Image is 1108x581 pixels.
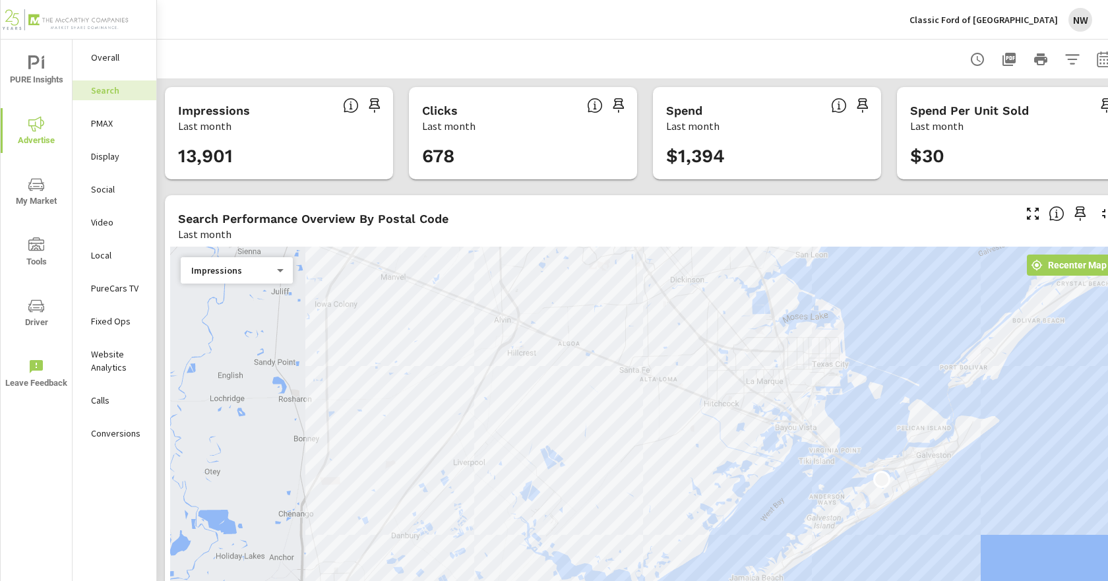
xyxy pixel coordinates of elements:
[178,212,448,226] h5: Search Performance Overview By Postal Code
[73,212,156,232] div: Video
[1,40,72,404] div: nav menu
[5,116,68,148] span: Advertise
[91,84,146,97] p: Search
[91,183,146,196] p: Social
[666,118,720,134] p: Last month
[91,117,146,130] p: PMAX
[73,278,156,298] div: PureCars TV
[5,55,68,88] span: PURE Insights
[73,245,156,265] div: Local
[178,226,231,242] p: Last month
[191,264,272,276] p: Impressions
[91,282,146,295] p: PureCars TV
[422,118,476,134] p: Last month
[91,348,146,374] p: Website Analytics
[73,146,156,166] div: Display
[909,14,1058,26] p: Classic Ford of [GEOGRAPHIC_DATA]
[364,95,385,116] span: Save this to your personalized report
[343,98,359,113] span: The number of times an ad was shown on your behalf.
[178,145,380,168] h3: 13,901
[910,104,1029,117] h5: Spend Per Unit Sold
[178,104,250,117] h5: Impressions
[5,359,68,391] span: Leave Feedback
[910,118,964,134] p: Last month
[73,390,156,410] div: Calls
[5,177,68,209] span: My Market
[73,47,156,67] div: Overall
[73,311,156,331] div: Fixed Ops
[587,98,603,113] span: The number of times an ad was clicked by a consumer.
[91,150,146,163] p: Display
[91,51,146,64] p: Overall
[5,237,68,270] span: Tools
[666,145,868,168] h3: $1,394
[1032,259,1107,271] span: Recenter Map
[181,264,282,277] div: Impressions
[1070,203,1091,224] span: Save this to your personalized report
[73,179,156,199] div: Social
[831,98,847,113] span: The amount of money spent on advertising during the period.
[73,423,156,443] div: Conversions
[1028,46,1054,73] button: Print Report
[422,104,458,117] h5: Clicks
[91,216,146,229] p: Video
[91,249,146,262] p: Local
[1059,46,1086,73] button: Apply Filters
[91,315,146,328] p: Fixed Ops
[852,95,873,116] span: Save this to your personalized report
[996,46,1022,73] button: "Export Report to PDF"
[73,344,156,377] div: Website Analytics
[1049,206,1064,222] span: Understand Search performance data by postal code. Individual postal codes can be selected and ex...
[73,80,156,100] div: Search
[608,95,629,116] span: Save this to your personalized report
[91,394,146,407] p: Calls
[5,298,68,330] span: Driver
[666,104,702,117] h5: Spend
[73,113,156,133] div: PMAX
[422,145,624,168] h3: 678
[1068,8,1092,32] div: NW
[1022,203,1043,224] button: Make Fullscreen
[178,118,231,134] p: Last month
[91,427,146,440] p: Conversions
